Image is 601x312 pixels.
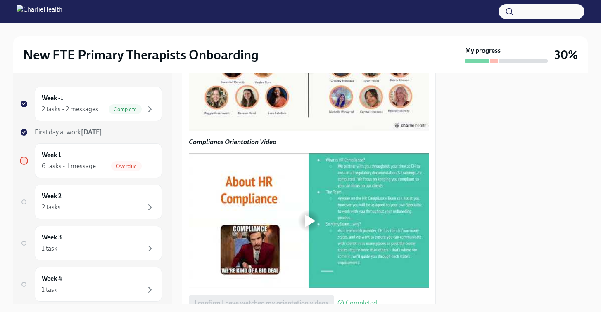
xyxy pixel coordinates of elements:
h6: Week -1 [42,94,63,103]
h3: 30% [554,47,578,62]
img: CharlieHealth [17,5,62,18]
strong: Compliance Orientation Video [189,138,276,146]
a: Week 31 task [20,226,162,260]
a: Week -12 tasks • 2 messagesComplete [20,87,162,121]
span: First day at work [35,128,102,136]
div: 2 tasks • 2 messages [42,105,98,114]
div: 1 task [42,244,57,253]
a: First day at work[DATE] [20,128,162,137]
a: Week 22 tasks [20,185,162,219]
h6: Week 3 [42,233,62,242]
h2: New FTE Primary Therapists Onboarding [23,47,259,63]
div: 1 task [42,285,57,294]
strong: [DATE] [81,128,102,136]
span: Complete [109,106,142,113]
span: Overdue [111,163,142,169]
div: 6 tasks • 1 message [42,162,96,171]
a: Week 41 task [20,267,162,302]
span: Completed [346,300,377,306]
strong: My progress [465,46,501,55]
h6: Week 2 [42,192,62,201]
a: Week 16 tasks • 1 messageOverdue [20,143,162,178]
h6: Week 1 [42,150,61,160]
div: 2 tasks [42,203,61,212]
h6: Week 4 [42,274,62,283]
